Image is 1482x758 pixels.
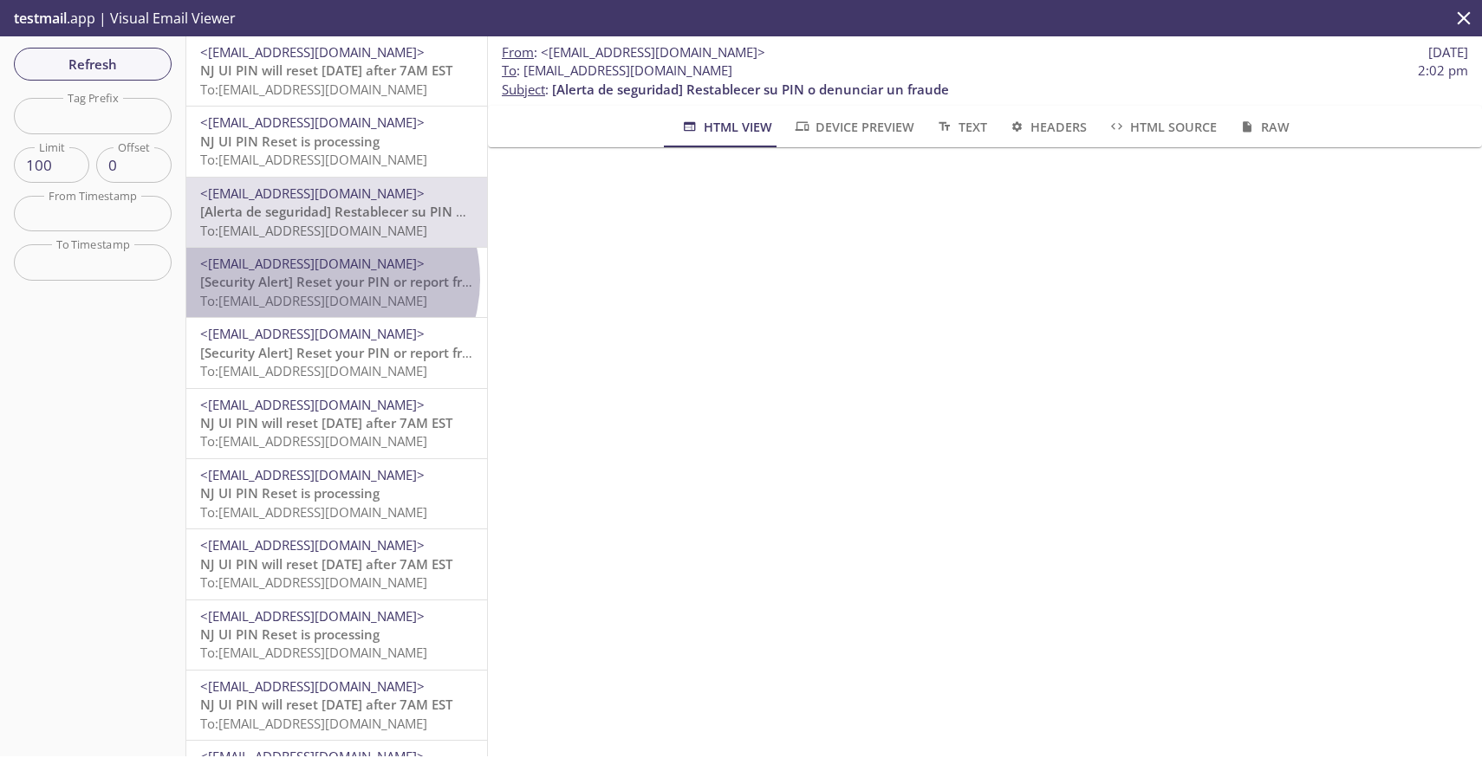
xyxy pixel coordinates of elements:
[502,62,517,79] span: To
[1428,43,1468,62] span: [DATE]
[200,344,486,361] span: [Security Alert] Reset your PIN or report fraud
[541,43,765,61] span: <[EMAIL_ADDRESS][DOMAIN_NAME]>
[200,222,427,239] span: To: [EMAIL_ADDRESS][DOMAIN_NAME]
[200,536,425,554] span: <[EMAIL_ADDRESS][DOMAIN_NAME]>
[200,555,452,573] span: NJ UI PIN will reset [DATE] after 7AM EST
[186,529,487,599] div: <[EMAIL_ADDRESS][DOMAIN_NAME]>NJ UI PIN will reset [DATE] after 7AM ESTTo:[EMAIL_ADDRESS][DOMAIN_...
[200,696,452,713] span: NJ UI PIN will reset [DATE] after 7AM EST
[14,48,172,81] button: Refresh
[186,36,487,106] div: <[EMAIL_ADDRESS][DOMAIN_NAME]>NJ UI PIN will reset [DATE] after 7AM ESTTo:[EMAIL_ADDRESS][DOMAIN_...
[200,151,427,168] span: To: [EMAIL_ADDRESS][DOMAIN_NAME]
[200,414,452,431] span: NJ UI PIN will reset [DATE] after 7AM EST
[200,607,425,625] span: <[EMAIL_ADDRESS][DOMAIN_NAME]>
[793,116,914,138] span: Device Preview
[1238,116,1289,138] span: Raw
[200,432,427,450] span: To: [EMAIL_ADDRESS][DOMAIN_NAME]
[28,53,158,75] span: Refresh
[502,62,732,80] span: : [EMAIL_ADDRESS][DOMAIN_NAME]
[200,396,425,413] span: <[EMAIL_ADDRESS][DOMAIN_NAME]>
[186,389,487,458] div: <[EMAIL_ADDRESS][DOMAIN_NAME]>NJ UI PIN will reset [DATE] after 7AM ESTTo:[EMAIL_ADDRESS][DOMAIN_...
[200,484,380,502] span: NJ UI PIN Reset is processing
[680,116,771,138] span: HTML View
[200,62,452,79] span: NJ UI PIN will reset [DATE] after 7AM EST
[200,273,486,290] span: [Security Alert] Reset your PIN or report fraud
[200,677,425,695] span: <[EMAIL_ADDRESS][DOMAIN_NAME]>
[200,43,425,61] span: <[EMAIL_ADDRESS][DOMAIN_NAME]>
[1418,62,1468,80] span: 2:02 pm
[1108,116,1217,138] span: HTML Source
[935,116,986,138] span: Text
[200,185,425,202] span: <[EMAIL_ADDRESS][DOMAIN_NAME]>
[200,362,427,379] span: To: [EMAIL_ADDRESS][DOMAIN_NAME]
[200,325,425,342] span: <[EMAIL_ADDRESS][DOMAIN_NAME]>
[200,503,427,521] span: To: [EMAIL_ADDRESS][DOMAIN_NAME]
[200,255,425,272] span: <[EMAIL_ADDRESS][DOMAIN_NAME]>
[200,113,425,131] span: <[EMAIL_ADDRESS][DOMAIN_NAME]>
[186,107,487,176] div: <[EMAIL_ADDRESS][DOMAIN_NAME]>NJ UI PIN Reset is processingTo:[EMAIL_ADDRESS][DOMAIN_NAME]
[186,318,487,387] div: <[EMAIL_ADDRESS][DOMAIN_NAME]>[Security Alert] Reset your PIN or report fraudTo:[EMAIL_ADDRESS][D...
[14,9,67,28] span: testmail
[200,644,427,661] span: To: [EMAIL_ADDRESS][DOMAIN_NAME]
[502,81,545,98] span: Subject
[1008,116,1087,138] span: Headers
[200,715,427,732] span: To: [EMAIL_ADDRESS][DOMAIN_NAME]
[502,43,765,62] span: :
[200,203,597,220] span: [Alerta de seguridad] Restablecer su PIN o denunciar un fraude
[186,671,487,740] div: <[EMAIL_ADDRESS][DOMAIN_NAME]>NJ UI PIN will reset [DATE] after 7AM ESTTo:[EMAIL_ADDRESS][DOMAIN_...
[200,573,427,591] span: To: [EMAIL_ADDRESS][DOMAIN_NAME]
[200,81,427,98] span: To: [EMAIL_ADDRESS][DOMAIN_NAME]
[200,625,380,643] span: NJ UI PIN Reset is processing
[186,178,487,247] div: <[EMAIL_ADDRESS][DOMAIN_NAME]>[Alerta de seguridad] Restablecer su PIN o denunciar un fraudeTo:[E...
[502,62,1468,99] p: :
[200,133,380,150] span: NJ UI PIN Reset is processing
[200,292,427,309] span: To: [EMAIL_ADDRESS][DOMAIN_NAME]
[200,466,425,483] span: <[EMAIL_ADDRESS][DOMAIN_NAME]>
[186,459,487,528] div: <[EMAIL_ADDRESS][DOMAIN_NAME]>NJ UI PIN Reset is processingTo:[EMAIL_ADDRESS][DOMAIN_NAME]
[502,43,534,61] span: From
[552,81,949,98] span: [Alerta de seguridad] Restablecer su PIN o denunciar un fraude
[186,600,487,670] div: <[EMAIL_ADDRESS][DOMAIN_NAME]>NJ UI PIN Reset is processingTo:[EMAIL_ADDRESS][DOMAIN_NAME]
[186,248,487,317] div: <[EMAIL_ADDRESS][DOMAIN_NAME]>[Security Alert] Reset your PIN or report fraudTo:[EMAIL_ADDRESS][D...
